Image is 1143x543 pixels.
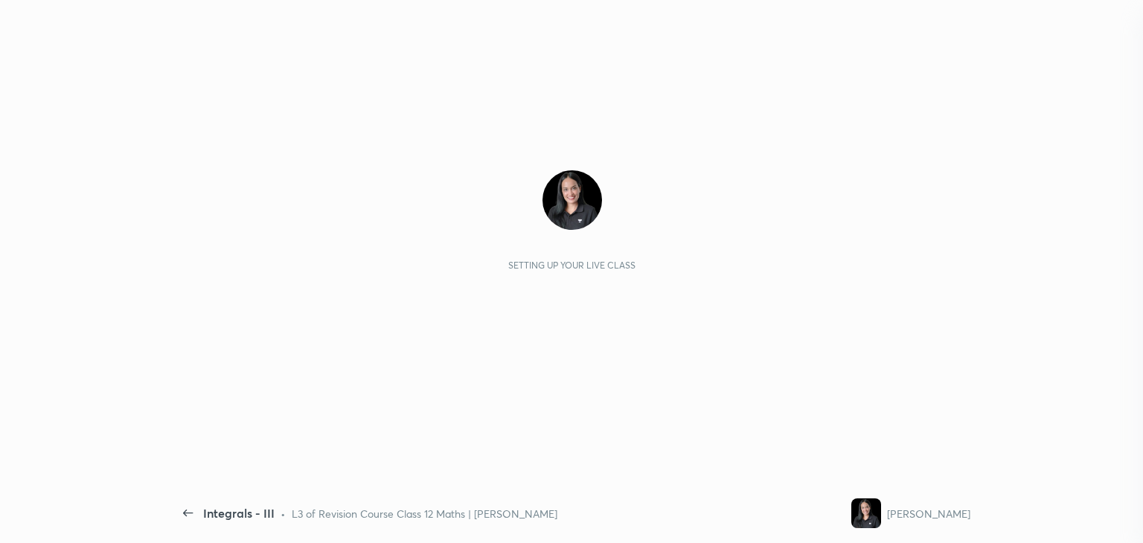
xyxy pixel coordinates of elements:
img: 3bd8f50cf52542888569fb27f05e67d4.jpg [851,498,881,528]
img: 3bd8f50cf52542888569fb27f05e67d4.jpg [542,170,602,230]
div: Setting up your live class [508,260,635,271]
div: • [281,506,286,521]
div: [PERSON_NAME] [887,506,970,521]
div: Integrals - III [203,504,275,522]
div: L3 of Revision Course Class 12 Maths | [PERSON_NAME] [292,506,557,521]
